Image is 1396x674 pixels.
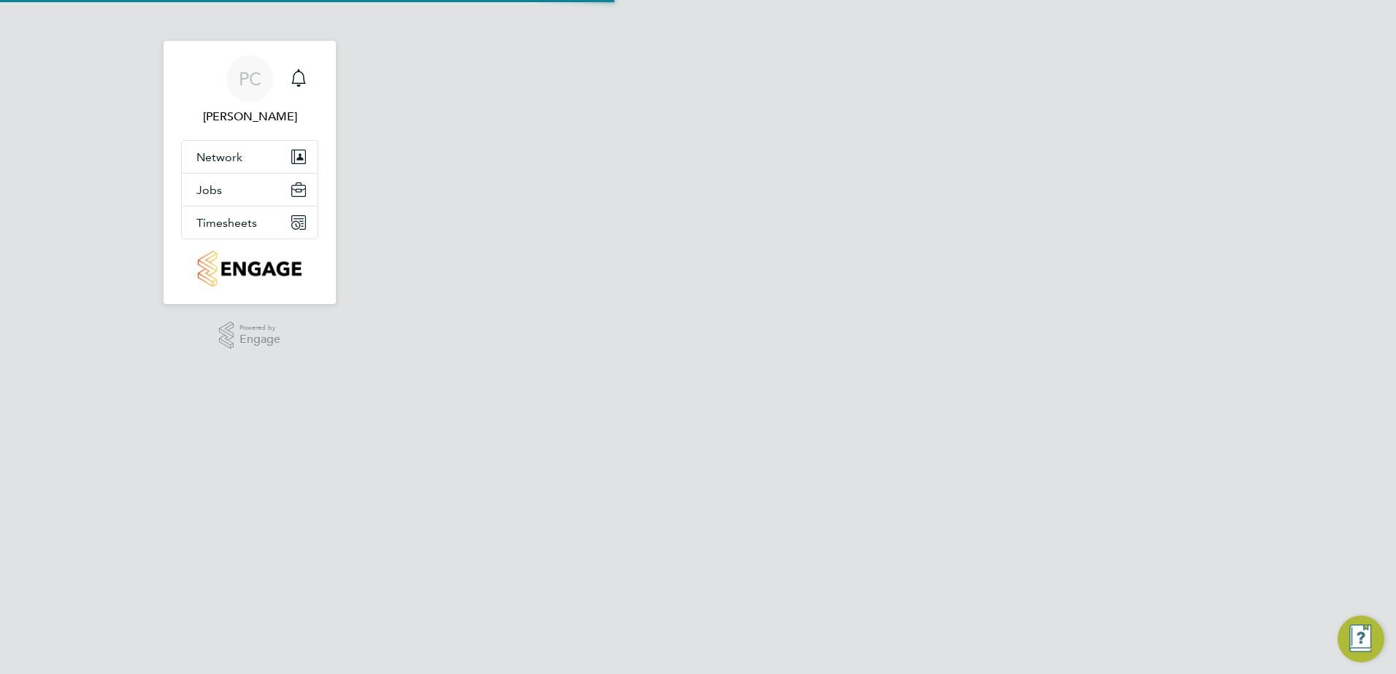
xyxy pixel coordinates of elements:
a: Powered byEngage [219,322,281,349]
span: PC [239,69,261,88]
span: Paul Caers [181,108,318,125]
button: Timesheets [182,206,318,239]
a: Go to home page [181,251,318,287]
button: Engage Resource Center [1338,616,1384,662]
a: PC[PERSON_NAME] [181,55,318,125]
span: Jobs [196,183,222,197]
button: Network [182,141,318,173]
span: Timesheets [196,216,257,230]
button: Jobs [182,174,318,206]
span: Network [196,150,242,164]
nav: Main navigation [164,41,336,304]
img: countryside-properties-logo-retina.png [198,251,301,287]
span: Engage [239,333,280,346]
span: Powered by [239,322,280,334]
